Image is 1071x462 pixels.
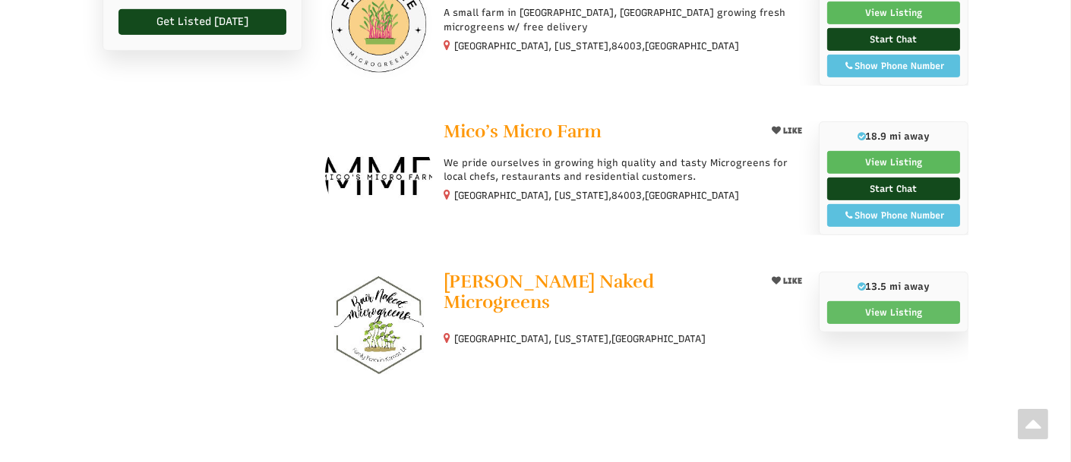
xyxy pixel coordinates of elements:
span: LIKE [781,276,802,286]
p: 18.9 mi away [827,130,960,143]
span: 84003 [611,189,642,203]
a: Start Chat [827,28,960,51]
span: Mico’s Micro Farm [444,120,602,143]
span: [GEOGRAPHIC_DATA] [645,39,739,53]
a: Mico’s Micro Farm [444,121,754,145]
span: 84003 [611,39,642,53]
img: Mico’s Micro Farm [325,121,432,228]
a: View Listing [827,2,960,24]
p: We pride ourselves in growing high quality and tasty Microgreens for local chefs, restaurants and... [444,156,807,184]
span: [GEOGRAPHIC_DATA] [611,332,706,346]
button: LIKE [766,272,807,291]
a: [PERSON_NAME] Naked Microgreens [444,272,754,316]
a: View Listing [827,301,960,324]
a: Start Chat [827,178,960,200]
div: Show Phone Number [836,209,952,222]
p: 13.5 mi away [827,280,960,294]
span: [GEOGRAPHIC_DATA] [645,189,739,203]
a: View Listing [827,151,960,174]
img: Bair Naked Microgreens [325,272,432,379]
span: LIKE [781,126,802,136]
small: [GEOGRAPHIC_DATA], [US_STATE], [454,333,706,344]
p: A small farm in [GEOGRAPHIC_DATA], [GEOGRAPHIC_DATA] growing fresh microgreens w/ free delivery [444,6,807,33]
span: [PERSON_NAME] Naked Microgreens [444,270,654,313]
small: [GEOGRAPHIC_DATA], [US_STATE], , [454,190,739,201]
button: LIKE [766,121,807,140]
div: Show Phone Number [836,59,952,73]
a: Get Listed [DATE] [118,9,286,35]
small: [GEOGRAPHIC_DATA], [US_STATE], , [454,40,739,52]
